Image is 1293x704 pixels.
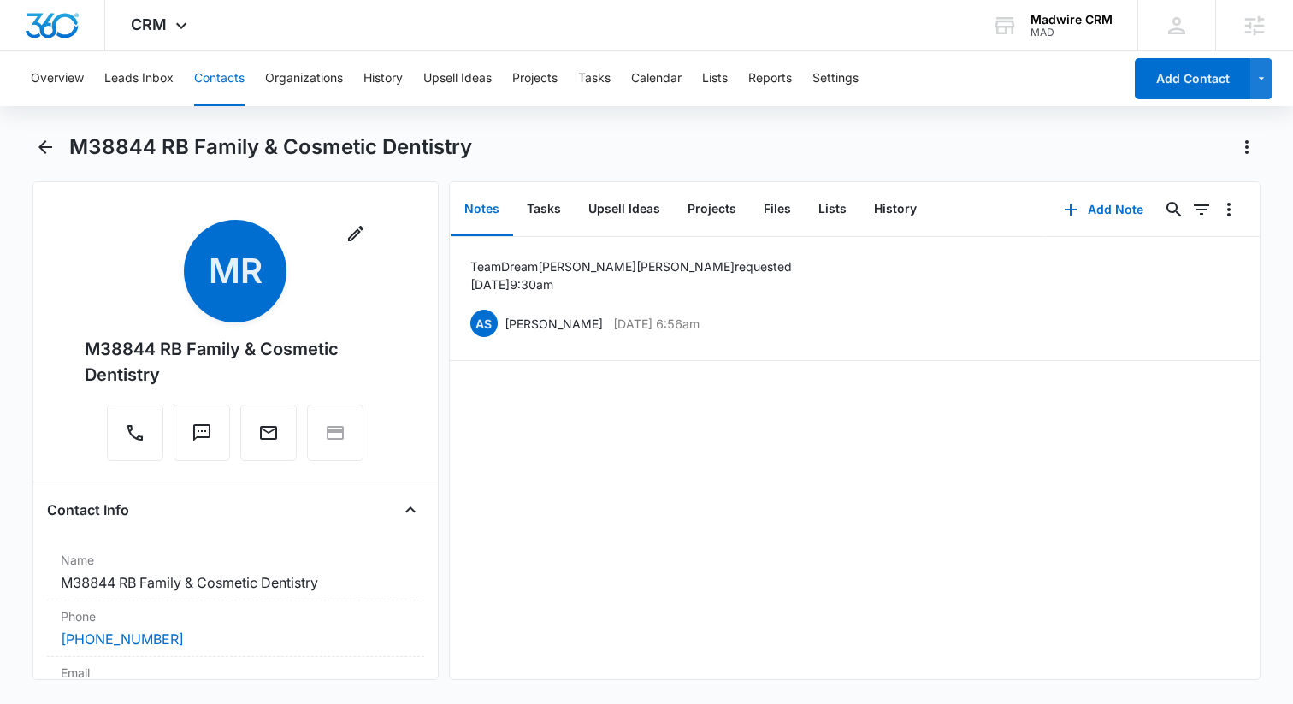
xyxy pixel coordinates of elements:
a: [PHONE_NUMBER] [61,629,184,649]
div: M38844 RB Family & Cosmetic Dentistry [85,336,387,387]
button: Leads Inbox [104,51,174,106]
a: Call [107,431,163,446]
button: Filters [1188,196,1215,223]
button: Back [32,133,59,161]
button: Notes [451,183,513,236]
div: account id [1030,27,1113,38]
p: Team Dream [PERSON_NAME] [PERSON_NAME] requested [470,257,792,275]
span: AS [470,310,498,337]
button: Actions [1233,133,1261,161]
button: Upsell Ideas [575,183,674,236]
label: Email [61,664,410,682]
button: Reports [748,51,792,106]
button: Calendar [631,51,682,106]
button: Overflow Menu [1215,196,1243,223]
button: Organizations [265,51,343,106]
span: CRM [131,15,167,33]
div: Phone[PHONE_NUMBER] [47,600,424,657]
button: History [860,183,930,236]
label: Name [61,551,410,569]
button: Projects [674,183,750,236]
h4: Contact Info [47,500,129,520]
p: [PERSON_NAME] [505,315,603,333]
button: Contacts [194,51,245,106]
button: Lists [805,183,860,236]
div: NameM38844 RB Family & Cosmetic Dentistry [47,544,424,600]
button: Tasks [578,51,611,106]
button: Settings [812,51,859,106]
p: [DATE] 6:56am [613,315,700,333]
button: Files [750,183,805,236]
button: Email [240,405,297,461]
button: Add Note [1047,189,1160,230]
span: MR [184,220,286,322]
button: Search... [1160,196,1188,223]
div: account name [1030,13,1113,27]
button: Call [107,405,163,461]
button: Close [397,496,424,524]
button: Text [174,405,230,461]
button: Lists [702,51,728,106]
p: [DATE] 9:30am [470,275,792,293]
button: Projects [512,51,558,106]
button: Overview [31,51,84,106]
a: Text [174,431,230,446]
button: Upsell Ideas [423,51,492,106]
h1: M38844 RB Family & Cosmetic Dentistry [69,134,472,160]
dd: M38844 RB Family & Cosmetic Dentistry [61,572,410,593]
a: Email [240,431,297,446]
button: History [363,51,403,106]
button: Tasks [513,183,575,236]
button: Add Contact [1135,58,1250,99]
label: Phone [61,607,410,625]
